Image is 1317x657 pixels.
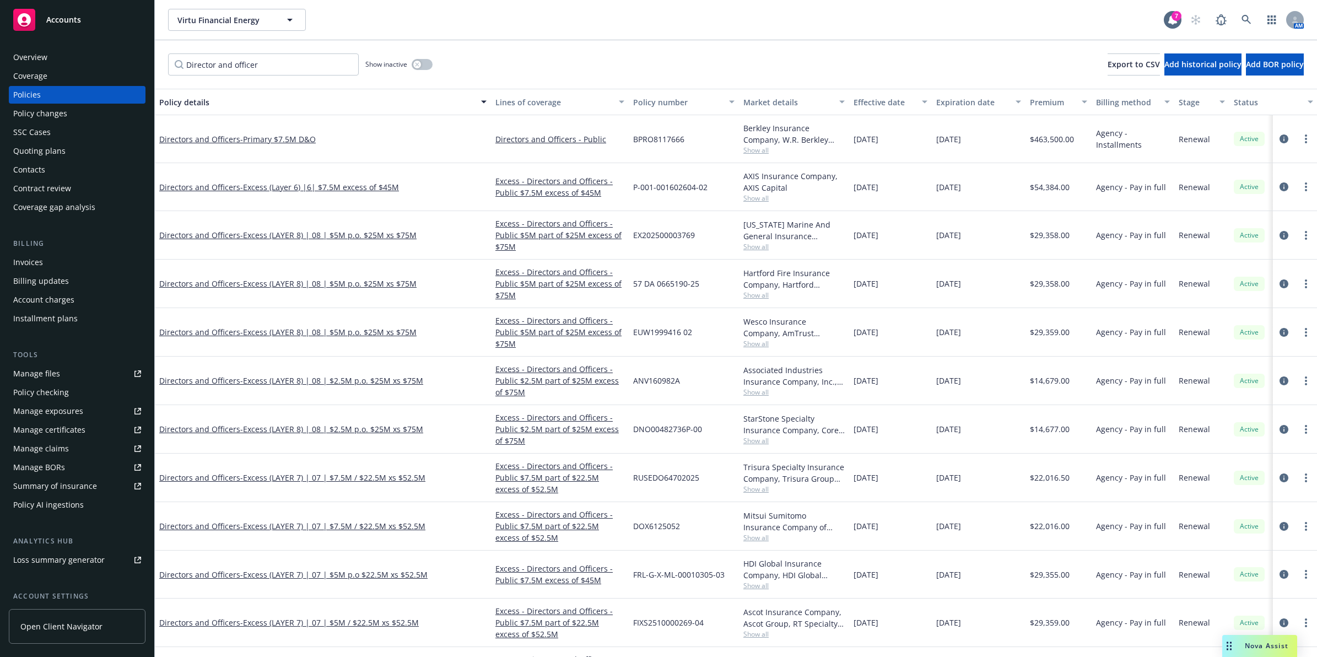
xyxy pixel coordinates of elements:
[13,86,41,104] div: Policies
[9,86,145,104] a: Policies
[1025,89,1092,115] button: Premium
[854,617,878,628] span: [DATE]
[936,375,961,386] span: [DATE]
[854,326,878,338] span: [DATE]
[13,49,47,66] div: Overview
[1238,327,1260,337] span: Active
[743,510,845,533] div: Mitsui Sumitomo Insurance Company of America, Mitsui Sumitomo Insurance Group
[743,558,845,581] div: HDI Global Insurance Company, HDI Global Insurance Company, Falcon Risk Services
[13,402,83,420] div: Manage exposures
[13,272,69,290] div: Billing updates
[743,436,845,445] span: Show all
[9,180,145,197] a: Contract review
[495,218,624,252] a: Excess - Directors and Officers - Public $5M part of $25M excess of $75M
[495,563,624,586] a: Excess - Directors and Officers - Public $7.5M excess of $45M
[1277,423,1291,436] a: circleInformation
[9,142,145,160] a: Quoting plans
[159,96,474,108] div: Policy details
[177,14,273,26] span: Virtu Financial Energy
[743,364,845,387] div: Associated Industries Insurance Company, Inc., AmTrust Financial Services, RT Specialty Insurance...
[159,230,417,240] a: Directors and Officers
[1179,278,1210,289] span: Renewal
[495,605,624,640] a: Excess - Directors and Officers - Public $7.5M part of $22.5M excess of $52.5M
[743,629,845,639] span: Show all
[1238,182,1260,192] span: Active
[240,472,425,483] span: - Excess (LAYER 7) | 07 | $7.5M / $22.5M xs $52.5M
[1030,326,1070,338] span: $29,359.00
[13,551,105,569] div: Loss summary generator
[743,193,845,203] span: Show all
[1261,9,1283,31] a: Switch app
[1096,326,1166,338] span: Agency - Pay in full
[159,569,428,580] a: Directors and Officers
[743,606,845,629] div: Ascot Insurance Company, Ascot Group, RT Specialty Insurance Services, LLC (RSG Specialty, LLC)
[936,423,961,435] span: [DATE]
[495,266,624,301] a: Excess - Directors and Officers - Public $5M part of $25M excess of $75M
[495,96,612,108] div: Lines of coverage
[1277,568,1291,581] a: circleInformation
[1096,520,1166,532] span: Agency - Pay in full
[633,326,692,338] span: EUW1999416 02
[1179,96,1213,108] div: Stage
[9,365,145,383] a: Manage files
[633,96,722,108] div: Policy number
[1185,9,1207,31] a: Start snowing
[1299,568,1313,581] a: more
[1030,229,1070,241] span: $29,358.00
[1179,569,1210,580] span: Renewal
[1179,133,1210,145] span: Renewal
[9,310,145,327] a: Installment plans
[1238,230,1260,240] span: Active
[240,182,399,192] span: - Excess (Layer 6) |6| $7.5M excess of $45M
[1096,278,1166,289] span: Agency - Pay in full
[13,254,43,271] div: Invoices
[1179,423,1210,435] span: Renewal
[9,254,145,271] a: Invoices
[168,53,359,76] input: Filter by keyword...
[1238,376,1260,386] span: Active
[633,617,704,628] span: FIXS2510000269-04
[495,509,624,543] a: Excess - Directors and Officers - Public $7.5M part of $22.5M excess of $52.5M
[9,402,145,420] a: Manage exposures
[159,472,425,483] a: Directors and Officers
[9,291,145,309] a: Account charges
[854,569,878,580] span: [DATE]
[9,123,145,141] a: SSC Cases
[495,133,624,145] a: Directors and Officers - Public
[936,520,961,532] span: [DATE]
[13,365,60,383] div: Manage files
[13,384,69,401] div: Policy checking
[240,327,417,337] span: - Excess (LAYER 8) | 08 | $5M p.o. $25M xs $75M
[1299,423,1313,436] a: more
[159,182,399,192] a: Directors and Officers
[1030,278,1070,289] span: $29,358.00
[1108,59,1160,69] span: Export to CSV
[743,290,845,300] span: Show all
[743,242,845,251] span: Show all
[9,459,145,476] a: Manage BORs
[1277,229,1291,242] a: circleInformation
[9,161,145,179] a: Contacts
[240,424,423,434] span: - Excess (LAYER 8) | 08 | $2.5M p.o. $25M xs $75M
[9,496,145,514] a: Policy AI ingestions
[1299,374,1313,387] a: more
[633,229,695,241] span: EX202500003769
[1096,423,1166,435] span: Agency - Pay in full
[1238,521,1260,531] span: Active
[1277,471,1291,484] a: circleInformation
[1299,520,1313,533] a: more
[9,49,145,66] a: Overview
[936,133,961,145] span: [DATE]
[633,278,699,289] span: 57 DA 0665190-25
[365,60,407,69] span: Show inactive
[1238,424,1260,434] span: Active
[743,484,845,494] span: Show all
[936,278,961,289] span: [DATE]
[854,181,878,193] span: [DATE]
[1030,423,1070,435] span: $14,677.00
[743,316,845,339] div: Wesco Insurance Company, AmTrust Financial Services, RT Specialty Insurance Services, LLC (RSG Sp...
[1179,617,1210,628] span: Renewal
[495,412,624,446] a: Excess - Directors and Officers - Public $2.5M part of $25M excess of $75M
[854,278,878,289] span: [DATE]
[1096,127,1170,150] span: Agency - Installments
